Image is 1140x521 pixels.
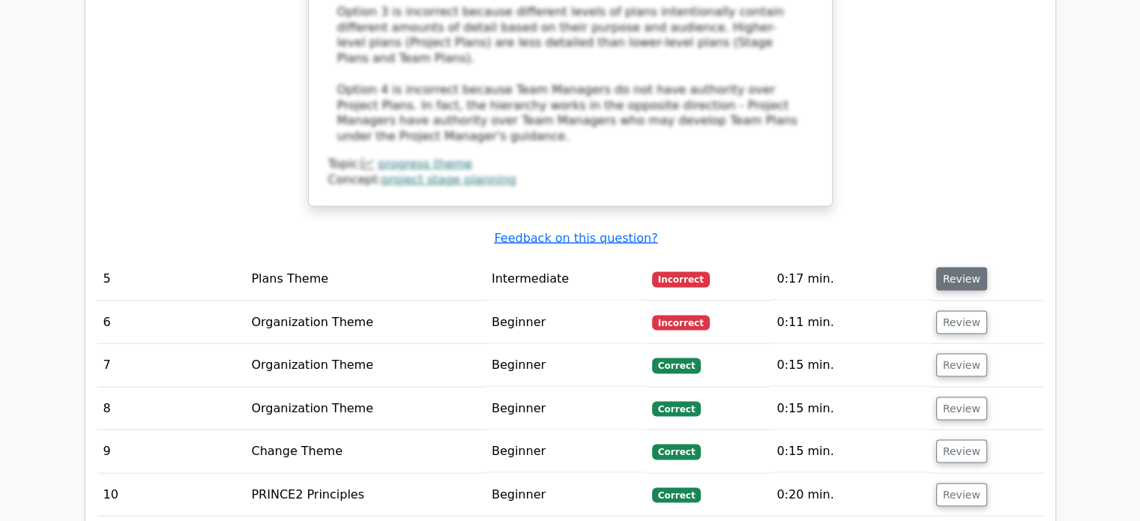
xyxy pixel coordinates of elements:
[245,473,485,516] td: PRINCE2 Principles
[770,430,929,472] td: 0:15 min.
[652,315,710,330] span: Incorrect
[97,387,246,430] td: 8
[486,343,646,386] td: Beginner
[494,230,657,244] a: Feedback on this question?
[378,156,472,170] a: progress theme
[486,257,646,300] td: Intermediate
[97,343,246,386] td: 7
[770,301,929,343] td: 0:11 min.
[652,358,701,373] span: Correct
[381,172,516,186] a: project stage planning
[328,172,812,187] div: Concept:
[936,267,987,290] button: Review
[770,387,929,430] td: 0:15 min.
[936,310,987,334] button: Review
[97,473,246,516] td: 10
[245,430,485,472] td: Change Theme
[652,271,710,286] span: Incorrect
[486,473,646,516] td: Beginner
[652,444,701,459] span: Correct
[97,430,246,472] td: 9
[770,343,929,386] td: 0:15 min.
[486,430,646,472] td: Beginner
[486,301,646,343] td: Beginner
[936,397,987,420] button: Review
[328,156,812,172] div: Topic:
[652,401,701,416] span: Correct
[652,487,701,502] span: Correct
[936,439,987,463] button: Review
[245,387,485,430] td: Organization Theme
[97,301,246,343] td: 6
[245,301,485,343] td: Organization Theme
[486,387,646,430] td: Beginner
[770,473,929,516] td: 0:20 min.
[97,257,246,300] td: 5
[245,343,485,386] td: Organization Theme
[936,353,987,376] button: Review
[245,257,485,300] td: Plans Theme
[770,257,929,300] td: 0:17 min.
[936,483,987,506] button: Review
